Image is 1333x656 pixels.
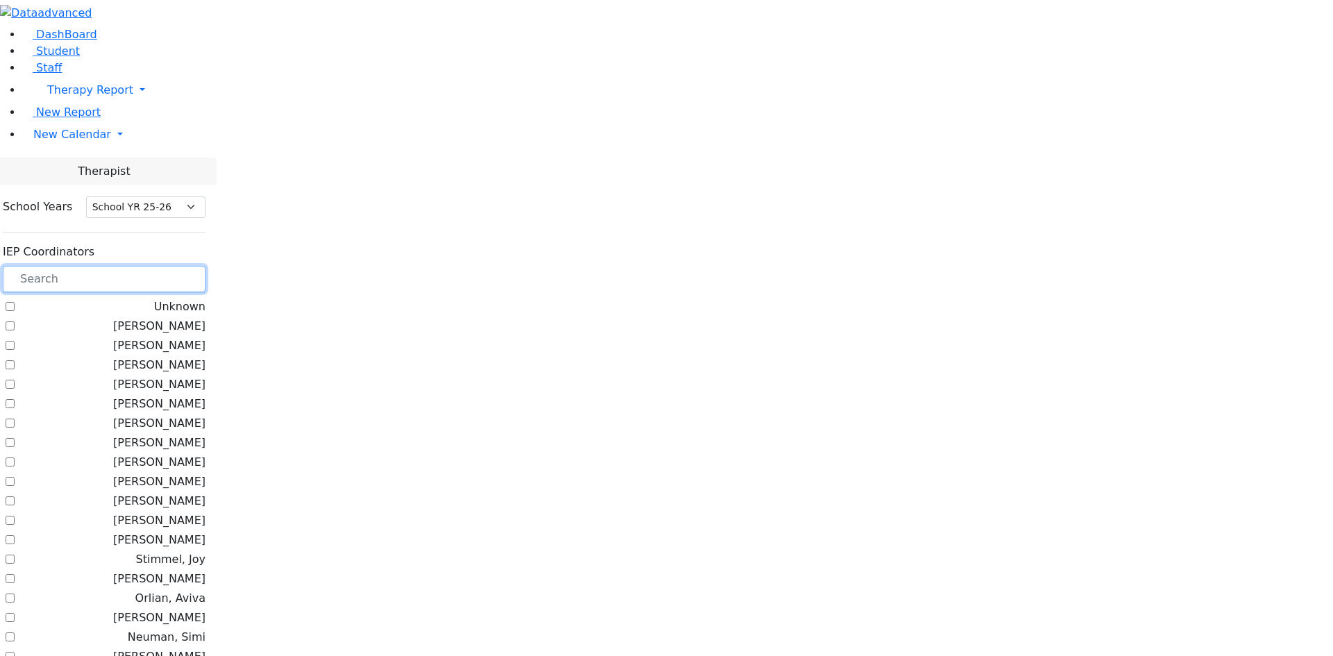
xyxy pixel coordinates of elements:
span: Therapy Report [47,83,133,96]
label: IEP Coordinators [3,244,94,260]
input: Search [3,266,206,292]
span: Student [36,44,80,58]
a: Therapy Report [22,76,1333,104]
label: Orlian, Aviva [135,590,206,607]
label: Stimmel, Joy [136,551,206,568]
label: [PERSON_NAME] [113,454,206,471]
label: [PERSON_NAME] [113,376,206,393]
span: DashBoard [36,28,97,41]
label: Neuman, Simi [128,629,206,646]
label: [PERSON_NAME] [113,357,206,373]
a: Staff [22,61,62,74]
span: Therapist [78,163,130,180]
label: [PERSON_NAME] [113,415,206,432]
a: Student [22,44,80,58]
label: [PERSON_NAME] [113,512,206,529]
a: New Calendar [22,121,1333,149]
label: [PERSON_NAME] [113,435,206,451]
label: Unknown [154,298,206,315]
label: [PERSON_NAME] [113,337,206,354]
label: [PERSON_NAME] [113,532,206,548]
label: [PERSON_NAME] [113,396,206,412]
label: [PERSON_NAME] [113,493,206,510]
label: [PERSON_NAME] [113,571,206,587]
label: [PERSON_NAME] [113,318,206,335]
span: Staff [36,61,62,74]
label: [PERSON_NAME] [113,473,206,490]
a: New Report [22,106,101,119]
span: New Report [36,106,101,119]
span: New Calendar [33,128,111,141]
a: DashBoard [22,28,97,41]
label: School Years [3,199,72,215]
label: [PERSON_NAME] [113,609,206,626]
